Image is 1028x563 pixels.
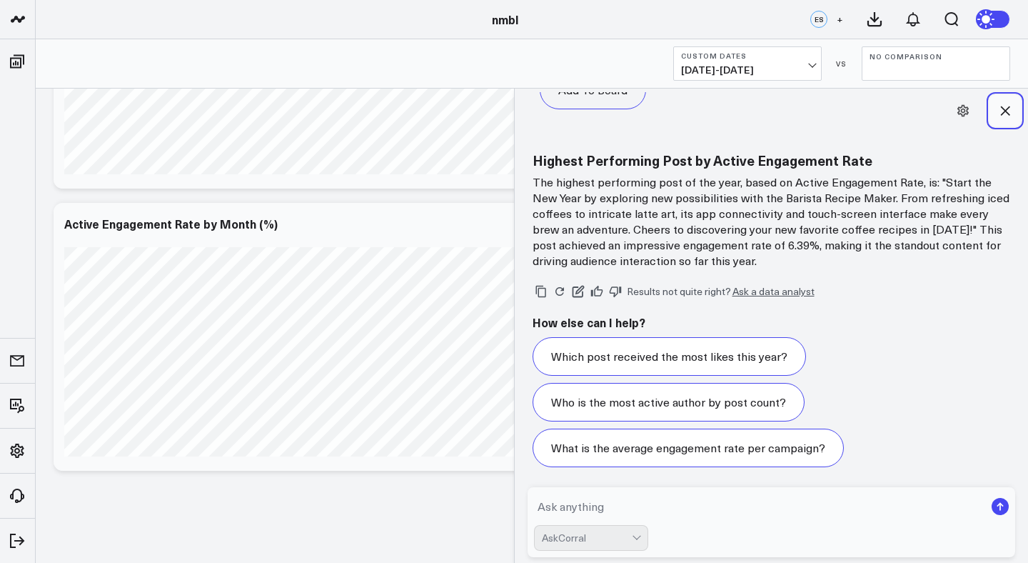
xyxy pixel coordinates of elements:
span: [DATE] - [DATE] [681,64,814,76]
h3: Highest Performing Post by Active Engagement Rate [533,152,1011,168]
button: Custom Dates[DATE]-[DATE] [673,46,822,81]
button: Which post received the most likes this year? [533,337,806,376]
div: ES [810,11,827,28]
button: + [831,11,848,28]
div: VS [829,59,855,68]
h2: How else can I help? [533,314,1011,330]
div: AskCorral [542,532,632,544]
div: Active Engagement Rate by Month (%) [64,216,278,231]
a: Ask a data analyst [732,287,815,297]
button: Who is the most active author by post count? [533,383,805,422]
span: + [837,14,843,24]
button: Copy [533,283,550,300]
b: Custom Dates [681,51,814,60]
a: nmbl [492,11,518,27]
button: What is the average engagement rate per campaign? [533,429,844,467]
span: Results not quite right? [627,284,731,298]
b: No Comparison [870,52,1002,61]
p: The highest performing post of the year, based on Active Engagement Rate, is: "Start the New Year... [533,174,1011,269]
button: No Comparison [862,46,1010,81]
